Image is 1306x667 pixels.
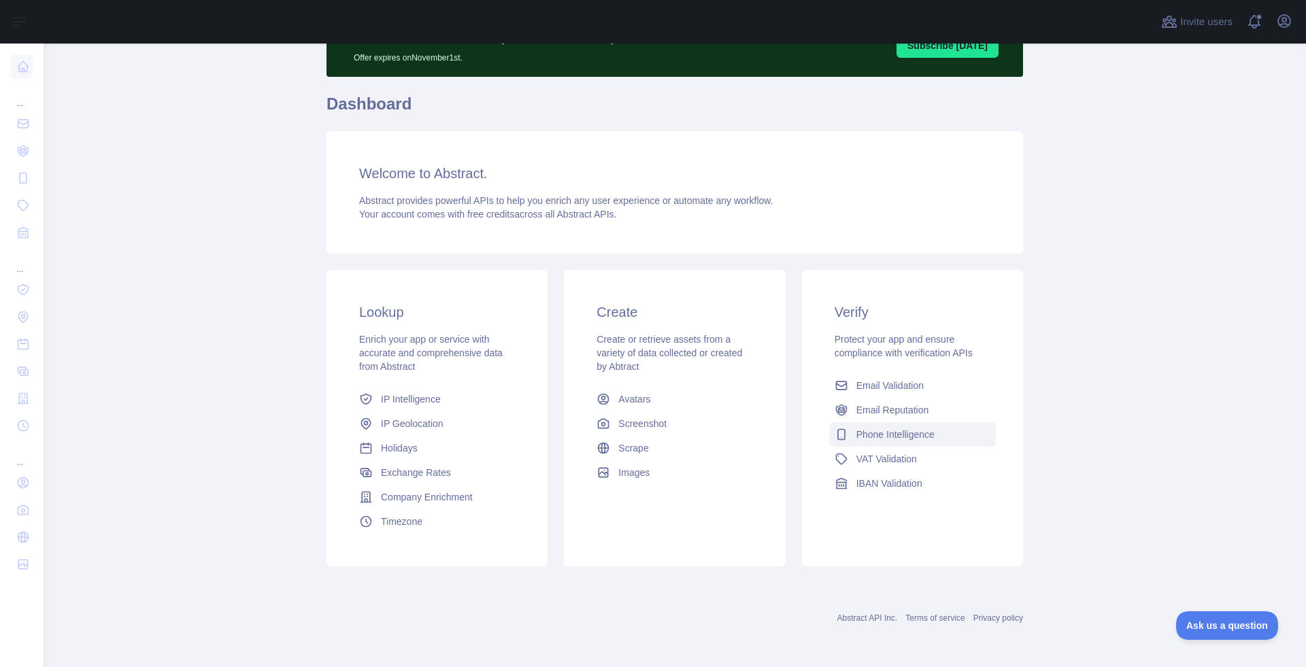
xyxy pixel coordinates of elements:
a: VAT Validation [829,447,996,471]
button: Invite users [1158,11,1235,33]
a: Email Validation [829,373,996,398]
a: IBAN Validation [829,471,996,496]
iframe: Toggle Customer Support [1176,611,1279,640]
span: Phone Intelligence [856,428,935,441]
a: Email Reputation [829,398,996,422]
span: Enrich your app or service with accurate and comprehensive data from Abstract [359,334,503,372]
span: Protect your app and ensure compliance with verification APIs [835,334,973,358]
span: IP Geolocation [381,417,443,430]
span: Holidays [381,441,418,455]
div: ... [11,441,33,468]
span: Abstract provides powerful APIs to help you enrich any user experience or automate any workflow. [359,195,773,206]
span: Your account comes with across all Abstract APIs. [359,209,616,220]
span: IBAN Validation [856,477,922,490]
a: Exchange Rates [354,460,520,485]
a: Screenshot [591,411,758,436]
a: Privacy policy [973,613,1023,623]
span: free credits [467,209,514,220]
span: Images [618,466,650,479]
span: Timezone [381,515,422,528]
h3: Lookup [359,303,515,322]
a: Company Enrichment [354,485,520,509]
span: Avatars [618,392,650,406]
a: Scrape [591,436,758,460]
a: Images [591,460,758,485]
p: Offer expires on November 1st. [354,47,727,63]
a: IP Geolocation [354,411,520,436]
div: ... [11,247,33,275]
span: Invite users [1180,14,1233,30]
h3: Verify [835,303,990,322]
h1: Dashboard [326,93,1023,126]
a: Abstract API Inc. [837,613,898,623]
span: Company Enrichment [381,490,473,504]
span: VAT Validation [856,452,917,466]
a: Terms of service [905,613,965,623]
a: Avatars [591,387,758,411]
a: Holidays [354,436,520,460]
a: Phone Intelligence [829,422,996,447]
span: Exchange Rates [381,466,451,479]
a: Timezone [354,509,520,534]
button: Subscribe [DATE] [897,33,999,58]
span: Email Validation [856,379,924,392]
span: Screenshot [618,417,667,430]
span: Email Reputation [856,403,929,417]
span: IP Intelligence [381,392,441,406]
a: IP Intelligence [354,387,520,411]
h3: Welcome to Abstract. [359,164,990,183]
h3: Create [597,303,752,322]
span: Scrape [618,441,648,455]
span: Create or retrieve assets from a variety of data collected or created by Abtract [597,334,742,372]
div: ... [11,82,33,109]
